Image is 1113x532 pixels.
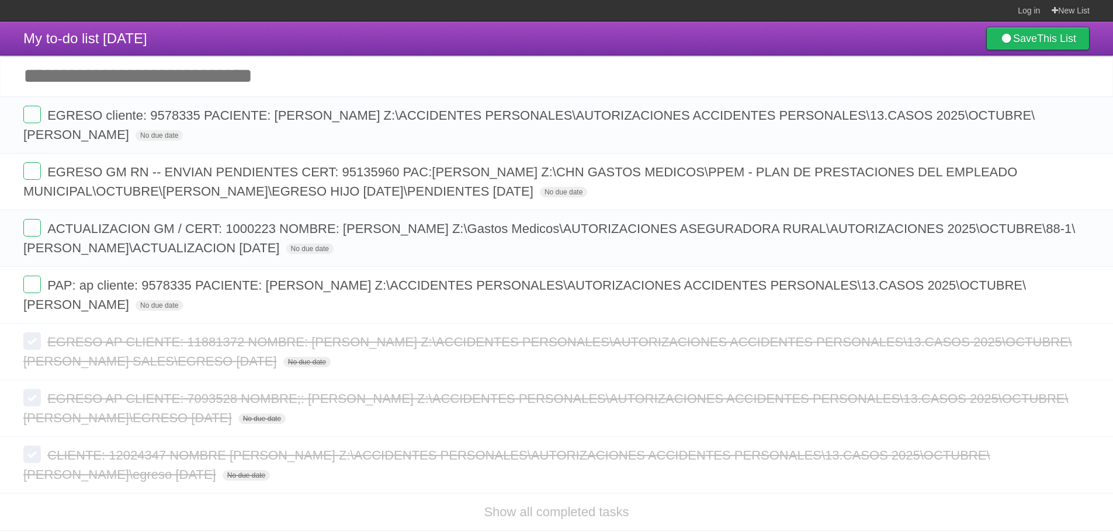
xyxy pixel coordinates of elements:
[223,470,270,481] span: No due date
[286,244,334,254] span: No due date
[23,278,1026,312] span: PAP: ap cliente: 9578335 PACIENTE: [PERSON_NAME] Z:\ACCIDENTES PERSONALES\AUTORIZACIONES ACCIDENT...
[540,187,587,197] span: No due date
[23,162,41,180] label: Done
[23,106,41,123] label: Done
[23,448,990,482] span: CLIENTE: 12024347 NOMBRE [PERSON_NAME] Z:\ACCIDENTES PERSONALES\AUTORIZACIONES ACCIDENTES PERSONA...
[136,300,183,311] span: No due date
[23,221,1075,255] span: ACTUALIZACION GM / CERT: 1000223 NOMBRE: [PERSON_NAME] Z:\Gastos Medicos\AUTORIZACIONES ASEGURADO...
[23,165,1017,199] span: EGRESO GM RN -- ENVIAN PENDIENTES CERT: 95135960 PAC:[PERSON_NAME] Z:\CHN GASTOS MEDICOS\PPEM - P...
[23,30,147,46] span: My to-do list [DATE]
[1037,33,1076,44] b: This List
[23,276,41,293] label: Done
[23,332,41,350] label: Done
[23,219,41,237] label: Done
[238,413,286,424] span: No due date
[23,446,41,463] label: Done
[484,505,629,519] a: Show all completed tasks
[23,389,41,406] label: Done
[23,108,1035,142] span: EGRESO cliente: 9578335 PACIENTE: [PERSON_NAME] Z:\ACCIDENTES PERSONALES\AUTORIZACIONES ACCIDENTE...
[136,130,183,141] span: No due date
[986,27,1090,50] a: SaveThis List
[23,335,1072,368] span: EGRESO AP CLIENTE: 11881372 NOMBRE: [PERSON_NAME] Z:\ACCIDENTES PERSONALES\AUTORIZACIONES ACCIDEN...
[23,391,1069,425] span: EGRESO AP CLIENTE: 7093528 NOMBRE;: [PERSON_NAME] Z:\ACCIDENTES PERSONALES\AUTORIZACIONES ACCIDEN...
[283,357,331,367] span: No due date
